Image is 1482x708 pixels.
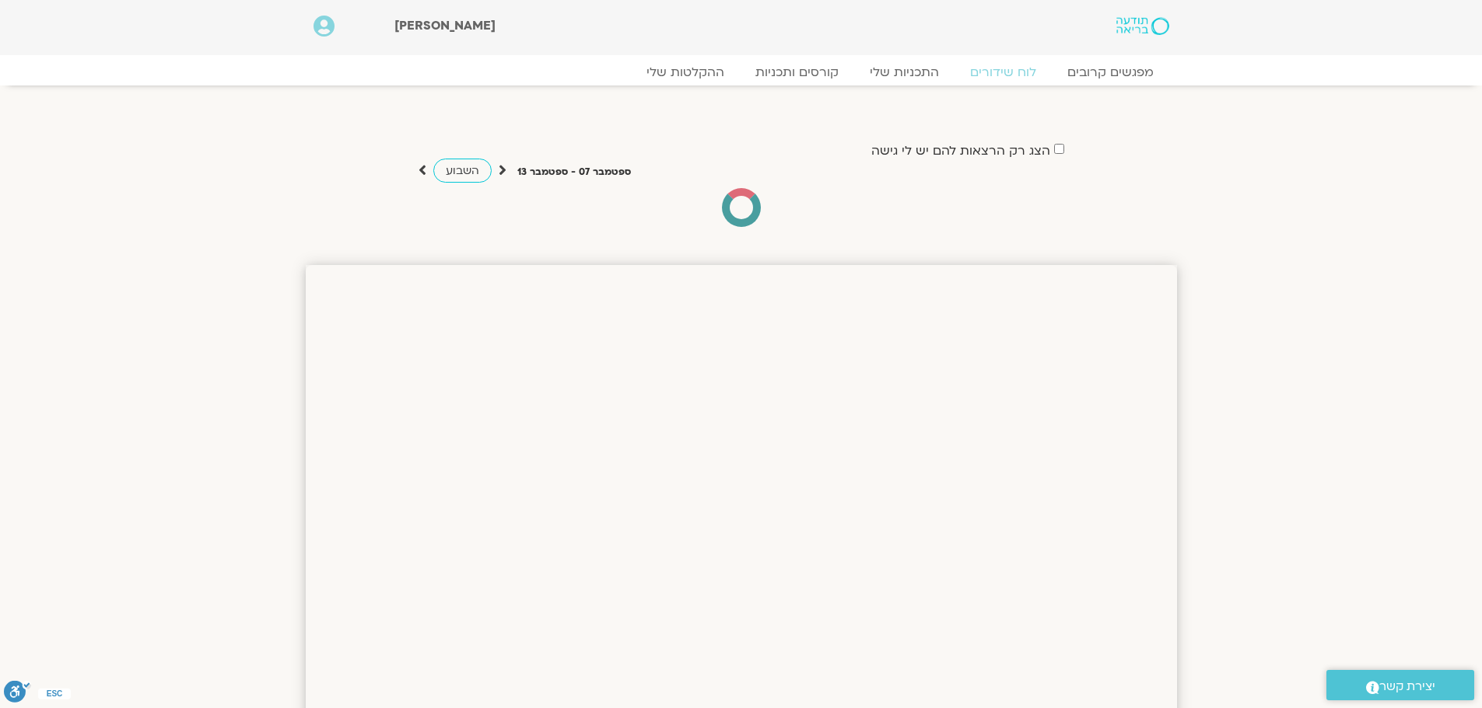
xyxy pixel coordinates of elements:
a: לוח שידורים [955,65,1052,80]
nav: Menu [314,65,1169,80]
a: ההקלטות שלי [631,65,740,80]
label: הצג רק הרצאות להם יש לי גישה [871,144,1050,158]
p: ספטמבר 07 - ספטמבר 13 [517,164,631,180]
span: השבוע [446,163,479,178]
a: יצירת קשר [1326,670,1474,700]
span: יצירת קשר [1379,676,1435,697]
a: מפגשים קרובים [1052,65,1169,80]
a: קורסים ותכניות [740,65,854,80]
a: השבוע [433,159,492,183]
span: [PERSON_NAME] [394,17,496,34]
a: התכניות שלי [854,65,955,80]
